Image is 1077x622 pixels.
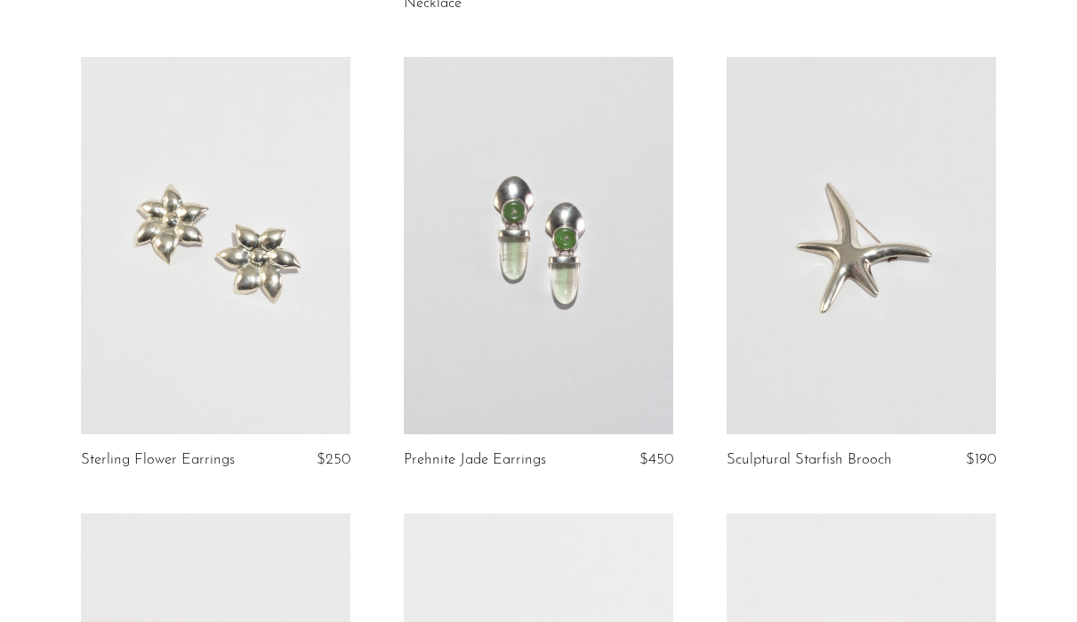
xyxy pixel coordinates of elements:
[404,452,546,468] a: Prehnite Jade Earrings
[81,452,235,468] a: Sterling Flower Earrings
[966,452,996,467] span: $190
[727,452,892,468] a: Sculptural Starfish Brooch
[639,452,673,467] span: $450
[317,452,350,467] span: $250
